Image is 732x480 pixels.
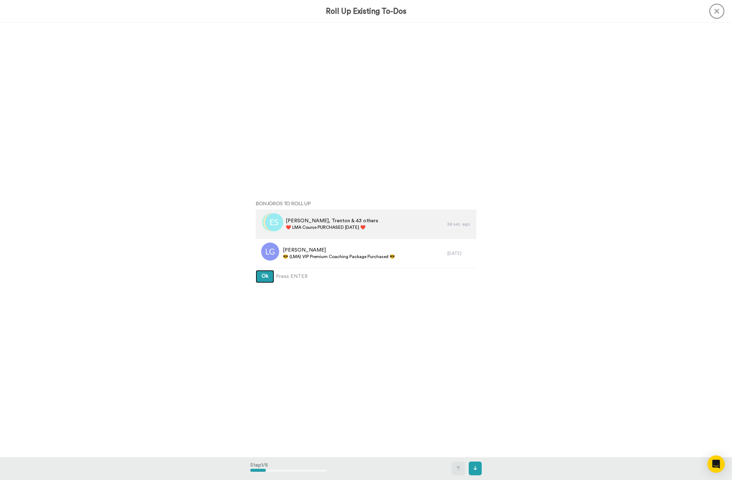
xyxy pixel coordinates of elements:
span: Ok [261,274,268,279]
div: [DATE] [447,250,473,256]
span: Press ENTER [276,273,308,280]
img: lg.png [261,243,279,261]
div: Open Intercom Messenger [707,455,725,473]
span: [PERSON_NAME] [283,247,395,254]
img: tl.png [263,213,281,231]
button: Ok [256,270,274,283]
div: 56 sec. ago [447,221,473,227]
h3: Roll Up Existing To-Dos [326,7,407,16]
img: hc.png [262,213,280,231]
h4: Bonjoros To Roll Up [256,201,476,206]
span: ❤️️ LMA Course PURCHASED [DATE] ❤️️ [286,224,378,230]
div: Step 1 / 5 [250,458,327,479]
span: 😎 (LMA) VIP Premium Coaching Package Purchased 😎 [283,254,395,260]
span: [PERSON_NAME], Trenton & 43 others [286,217,378,224]
img: es.png [265,213,283,231]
